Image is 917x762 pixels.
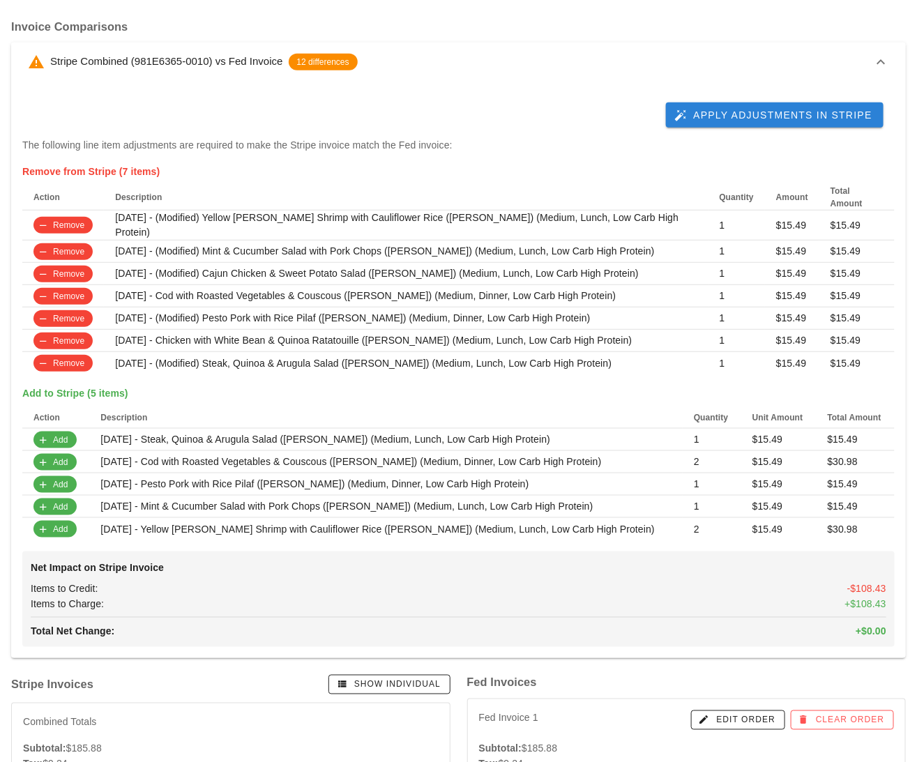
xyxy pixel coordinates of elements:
td: $15.49 [819,285,895,307]
td: 2 [683,451,741,473]
span: Stripe Combined (981E6365-0010) vs Fed Invoice [50,55,283,67]
span: 12 differences [297,54,349,70]
td: $15.49 [765,241,819,263]
span: Fed Invoice 1 [479,710,538,730]
td: 1 [708,211,765,241]
th: Action [22,406,89,429]
td: 1 [708,285,765,307]
td: 2 [683,518,741,540]
td: [DATE] - (Modified) Yellow [PERSON_NAME] Shrimp with Cauliflower Rice ([PERSON_NAME]) (Medium, Lu... [104,211,708,241]
div: $185.88 [23,741,439,756]
h4: Remove from Stripe (7 items) [22,164,895,179]
td: [DATE] - Chicken with White Bean & Quinoa Ratatouille ([PERSON_NAME]) (Medium, Lunch, Low Carb Hi... [104,330,708,352]
td: 1 [708,263,765,285]
td: $15.49 [819,263,895,285]
td: 1 [708,330,765,352]
span: Remove [42,266,84,282]
span: Remove [42,310,84,327]
span: Add [42,476,68,493]
span: Items to Charge: [31,596,104,611]
th: Description [104,185,708,211]
td: $15.49 [765,211,819,241]
span: Add [42,432,68,448]
td: [DATE] - Cod with Roasted Vegetables & Couscous ([PERSON_NAME]) (Medium, Dinner, Low Carb High Pr... [89,451,683,473]
span: Apply Adjustments in Stripe [677,109,872,121]
span: Add [42,521,68,538]
span: Add [42,498,68,515]
td: $15.49 [765,285,819,307]
td: $30.98 [817,518,895,540]
h3: Fed Invoices [467,675,907,690]
span: Total Net Change: [31,623,114,639]
td: $15.49 [765,352,819,374]
td: [DATE] - Yellow [PERSON_NAME] Shrimp with Cauliflower Rice ([PERSON_NAME]) (Medium, Lunch, Low Ca... [89,518,683,540]
button: Clear Order [791,710,894,730]
span: Remove [42,355,84,372]
td: $15.49 [819,307,895,330]
th: Total Amount [817,406,895,429]
span: Items to Credit: [31,581,98,596]
td: [DATE] - (Modified) Steak, Quinoa & Arugula Salad ([PERSON_NAME]) (Medium, Lunch, Low Carb High P... [104,352,708,374]
td: 1 [708,352,765,374]
td: $15.49 [741,429,817,451]
td: [DATE] - (Modified) Pesto Pork with Rice Pilaf ([PERSON_NAME]) (Medium, Dinner, Low Carb High Pro... [104,307,708,330]
th: Description [89,406,683,429]
span: -$108.43 [847,581,886,596]
td: $15.49 [819,211,895,241]
span: +$108.43 [844,596,886,611]
p: The following line item adjustments are required to make the Stripe invoice match the Fed invoice: [22,137,453,153]
td: $15.49 [819,241,895,263]
h3: Invoice Comparisons [11,19,906,34]
td: 1 [683,429,741,451]
td: 1 [683,496,741,518]
td: $15.49 [817,473,895,496]
span: Remove [42,243,84,260]
th: Action [22,185,104,211]
td: $15.49 [765,307,819,330]
strong: Subtotal: [23,743,66,754]
td: $15.49 [817,496,895,518]
td: $15.49 [819,352,895,374]
td: [DATE] - (Modified) Cajun Chicken & Sweet Potato Salad ([PERSON_NAME]) (Medium, Lunch, Low Carb H... [104,263,708,285]
button: Show Individual [328,675,450,694]
strong: Subtotal: [479,743,522,754]
span: Remove [42,288,84,305]
th: Total Amount [819,185,895,211]
td: $15.49 [817,429,895,451]
span: Remove [42,217,84,234]
button: Apply Adjustments in Stripe [666,102,884,128]
td: $15.49 [765,263,819,285]
th: Unit Amount [741,406,817,429]
th: Quantity [683,406,741,429]
td: 1 [708,241,765,263]
span: Add [42,454,68,471]
a: Edit Order [691,710,785,730]
h4: Add to Stripe (5 items) [22,386,895,401]
td: [DATE] - Cod with Roasted Vegetables & Couscous ([PERSON_NAME]) (Medium, Dinner, Low Carb High Pr... [104,285,708,307]
th: Quantity [708,185,765,211]
h4: Net Impact on Stripe Invoice [31,560,886,575]
td: $15.49 [741,496,817,518]
td: $15.49 [741,451,817,473]
span: Clear Order [800,714,885,726]
h3: Stripe Invoices [11,677,93,692]
span: Edit Order [701,714,776,726]
span: Remove [42,333,84,349]
td: $15.49 [741,518,817,540]
td: [DATE] - Steak, Quinoa & Arugula Salad ([PERSON_NAME]) (Medium, Lunch, Low Carb High Protein) [89,429,683,451]
th: Amount [765,185,819,211]
td: [DATE] - Mint & Cucumber Salad with Pork Chops ([PERSON_NAME]) (Medium, Lunch, Low Carb High Prot... [89,496,683,518]
div: $185.88 [479,741,895,756]
td: [DATE] - Pesto Pork with Rice Pilaf ([PERSON_NAME]) (Medium, Dinner, Low Carb High Protein) [89,473,683,496]
span: +$0.00 [856,623,886,639]
span: Show Individual [338,678,441,691]
td: 1 [683,473,741,496]
td: $15.49 [741,473,817,496]
td: $15.49 [765,330,819,352]
td: $15.49 [819,330,895,352]
td: 1 [708,307,765,330]
td: [DATE] - (Modified) Mint & Cucumber Salad with Pork Chops ([PERSON_NAME]) (Medium, Lunch, Low Car... [104,241,708,263]
div: Combined Totals [23,715,97,730]
td: $30.98 [817,451,895,473]
button: Stripe Combined (981E6365-0010) vs Fed Invoice12 differences [11,43,906,82]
